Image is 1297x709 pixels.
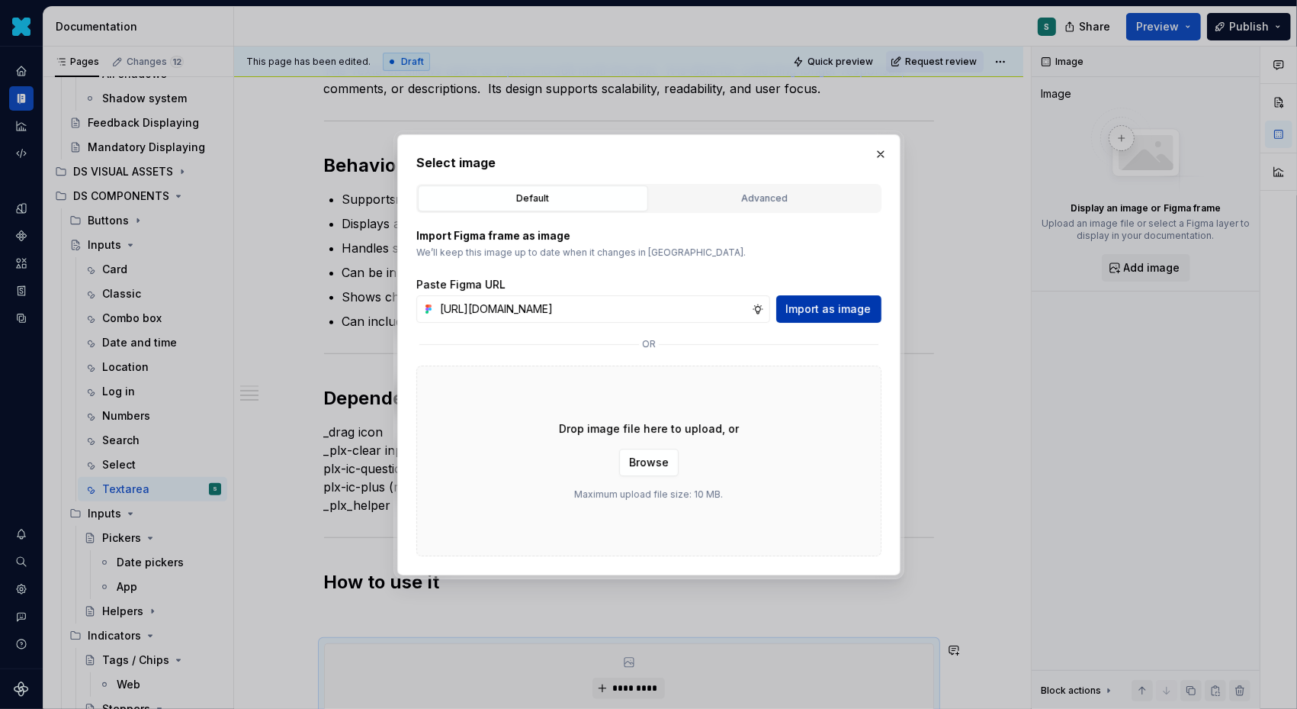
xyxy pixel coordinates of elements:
[655,191,875,206] div: Advanced
[435,295,752,323] input: https://figma.com/file...
[423,191,643,206] div: Default
[416,228,881,243] p: Import Figma frame as image
[619,449,679,476] button: Browse
[574,488,723,501] p: Maximum upload file size: 10 MB.
[416,247,881,259] p: We’ll keep this image up to date when it changes in [GEOGRAPHIC_DATA].
[416,277,506,292] label: Paste Figma URL
[629,455,669,470] span: Browse
[786,301,872,317] span: Import as image
[642,338,656,350] p: or
[559,421,739,437] p: Drop image file here to upload, or
[776,295,881,323] button: Import as image
[416,153,881,172] h2: Select image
